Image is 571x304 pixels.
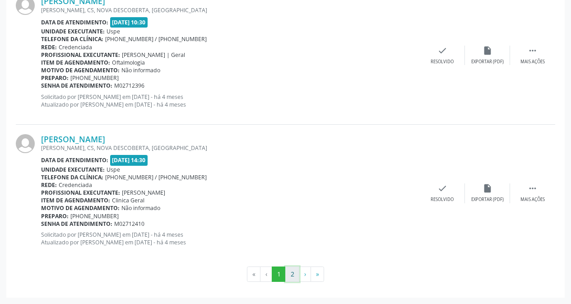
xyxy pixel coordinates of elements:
span: [PHONE_NUMBER] / [PHONE_NUMBER] [105,173,207,181]
span: Clinica Geral [112,196,144,204]
span: M02712396 [114,82,144,89]
span: Não informado [121,66,160,74]
div: Resolvido [431,196,454,203]
span: [PHONE_NUMBER] [70,74,119,82]
p: Solicitado por [PERSON_NAME] em [DATE] - há 4 meses Atualizado por [PERSON_NAME] em [DATE] - há 4... [41,93,420,108]
b: Senha de atendimento: [41,82,112,89]
div: Mais ações [520,59,545,65]
button: Go to last page [311,267,324,282]
span: [PHONE_NUMBER] / [PHONE_NUMBER] [105,35,207,43]
span: [DATE] 14:30 [110,155,148,165]
img: img [16,134,35,153]
b: Preparo: [41,74,69,82]
span: M02712410 [114,220,144,228]
b: Item de agendamento: [41,59,110,66]
p: Solicitado por [PERSON_NAME] em [DATE] - há 4 meses Atualizado por [PERSON_NAME] em [DATE] - há 4... [41,231,420,246]
i:  [528,183,538,193]
div: [PERSON_NAME], CS, NOVA DESCOBERTA, [GEOGRAPHIC_DATA] [41,6,420,14]
b: Data de atendimento: [41,19,108,26]
span: Não informado [121,204,160,212]
b: Item de agendamento: [41,196,110,204]
span: [DATE] 10:30 [110,17,148,28]
div: Resolvido [431,59,454,65]
b: Unidade executante: [41,28,105,35]
b: Telefone da clínica: [41,35,103,43]
button: Go to page 1 [272,267,286,282]
span: Credenciada [59,43,92,51]
i: insert_drive_file [483,46,492,56]
div: Exportar (PDF) [471,196,504,203]
span: Uspe [107,28,120,35]
b: Preparo: [41,212,69,220]
b: Data de atendimento: [41,156,108,164]
button: Go to page 2 [285,267,299,282]
b: Rede: [41,43,57,51]
span: [PERSON_NAME] [122,189,165,196]
i:  [528,46,538,56]
span: Credenciada [59,181,92,189]
button: Go to next page [299,267,311,282]
i: insert_drive_file [483,183,492,193]
div: Mais ações [520,196,545,203]
span: Uspe [107,166,120,173]
i: check [437,183,447,193]
b: Senha de atendimento: [41,220,112,228]
div: Exportar (PDF) [471,59,504,65]
b: Motivo de agendamento: [41,66,120,74]
span: Oftalmologia [112,59,145,66]
div: [PERSON_NAME], CS, NOVA DESCOBERTA, [GEOGRAPHIC_DATA] [41,144,420,152]
span: [PHONE_NUMBER] [70,212,119,220]
b: Motivo de agendamento: [41,204,120,212]
b: Profissional executante: [41,51,120,59]
b: Telefone da clínica: [41,173,103,181]
b: Profissional executante: [41,189,120,196]
a: [PERSON_NAME] [41,134,105,144]
ul: Pagination [16,267,555,282]
b: Unidade executante: [41,166,105,173]
span: [PERSON_NAME] | Geral [122,51,185,59]
b: Rede: [41,181,57,189]
i: check [437,46,447,56]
